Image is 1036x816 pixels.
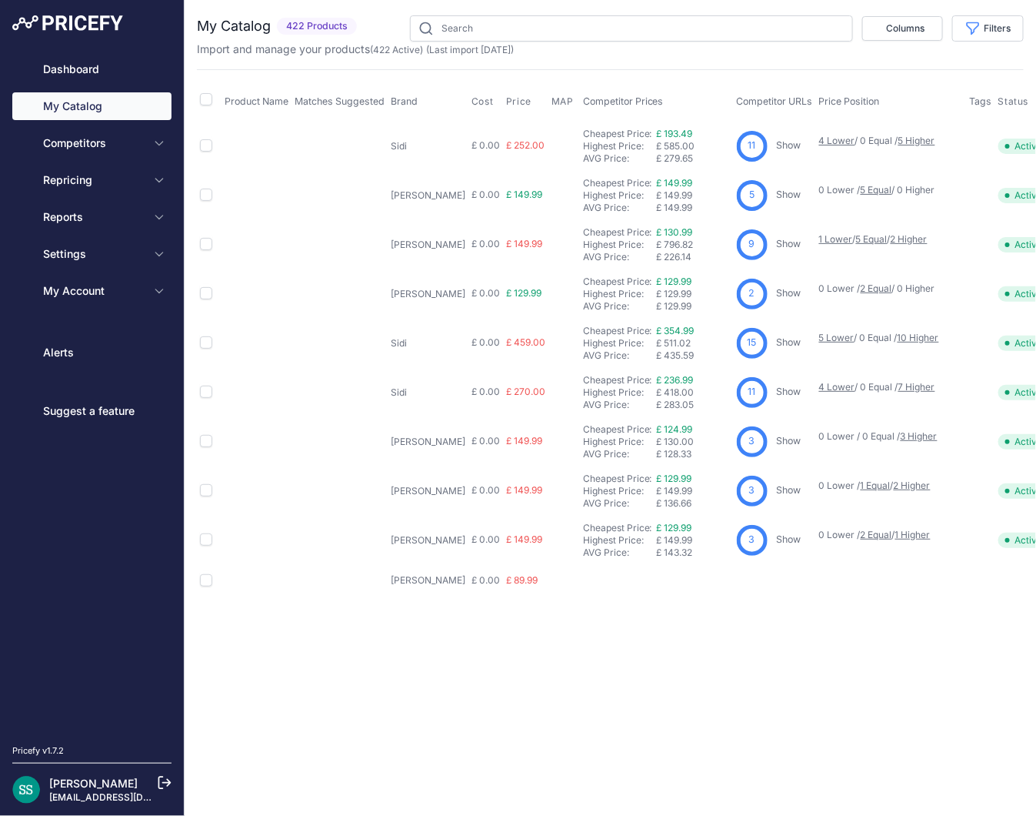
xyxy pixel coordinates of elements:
[410,15,853,42] input: Search
[657,152,731,165] div: £ 279.65
[471,238,500,249] span: £ 0.00
[657,140,695,152] span: £ 585.00
[583,177,652,189] a: Cheapest Price:
[861,283,892,294] a: 2 Equal
[471,287,500,299] span: £ 0.00
[657,399,731,411] div: £ 283.05
[506,533,542,545] span: £ 149.99
[391,485,465,497] p: [PERSON_NAME]
[583,534,657,547] div: Highest Price:
[583,473,652,484] a: Cheapest Price:
[506,95,535,108] button: Price
[583,300,657,313] div: AVG Price:
[583,485,657,497] div: Highest Price:
[583,189,657,202] div: Highest Price:
[777,435,801,446] a: Show
[819,233,954,246] p: / /
[583,337,657,349] div: Highest Price:
[657,448,731,460] div: £ 128.33
[657,349,731,362] div: £ 435.59
[583,349,657,362] div: AVG Price:
[583,448,657,460] div: AVG Price:
[583,497,657,510] div: AVG Price:
[583,423,652,435] a: Cheapest Price:
[657,547,731,559] div: £ 143.32
[583,140,657,152] div: Highest Price:
[777,238,801,249] a: Show
[391,436,465,448] p: [PERSON_NAME]
[426,44,514,55] span: (Last import [DATE])
[657,239,694,250] span: £ 796.82
[471,336,500,348] span: £ 0.00
[657,337,691,349] span: £ 511.02
[657,202,731,214] div: £ 149.99
[657,251,731,263] div: £ 226.14
[295,95,385,107] span: Matches Suggested
[506,95,531,108] span: Price
[506,189,542,200] span: £ 149.99
[657,436,695,447] span: £ 130.00
[657,534,693,546] span: £ 149.99
[819,529,954,541] p: 0 Lower / /
[391,288,465,300] p: [PERSON_NAME]
[12,397,172,425] a: Suggest a feature
[657,423,693,435] a: £ 124.99
[748,385,756,400] span: 11
[657,485,693,497] span: £ 149.99
[506,238,542,249] span: £ 149.99
[391,574,465,587] p: [PERSON_NAME]
[12,744,64,757] div: Pricefy v1.7.2
[49,777,138,790] a: [PERSON_NAME]
[471,386,500,397] span: £ 0.00
[391,239,465,251] p: [PERSON_NAME]
[777,139,801,151] a: Show
[12,55,172,726] nav: Sidebar
[970,95,992,107] span: Tags
[391,337,465,349] p: Sidi
[819,184,954,196] p: 0 Lower / / 0 Higher
[506,336,545,348] span: £ 459.00
[895,529,931,540] a: 1 Higher
[657,497,731,510] div: £ 136.66
[583,547,657,559] div: AVG Price:
[749,286,755,301] span: 2
[819,480,954,492] p: 0 Lower / /
[777,533,801,545] a: Show
[998,95,1032,108] button: Status
[583,288,657,300] div: Highest Price:
[749,188,755,202] span: 5
[891,233,928,245] a: 2 Higher
[506,484,542,496] span: £ 149.99
[657,473,692,484] a: £ 129.99
[506,139,545,151] span: £ 252.00
[777,287,801,299] a: Show
[391,386,465,399] p: Sidi
[277,18,357,35] span: 422 Products
[583,251,657,263] div: AVG Price:
[819,381,954,393] p: / 0 Equal /
[12,240,172,268] button: Settings
[749,533,755,547] span: 3
[12,277,172,305] button: My Account
[12,15,123,31] img: Pricefy Logo
[471,95,493,108] span: Cost
[49,791,210,803] a: [EMAIL_ADDRESS][DOMAIN_NAME]
[819,332,954,344] p: / 0 Equal /
[819,430,954,443] p: 0 Lower / 0 Equal /
[898,381,935,393] a: 7 Higher
[197,15,271,37] h2: My Catalog
[819,95,880,107] span: Price Position
[856,233,888,245] a: 5 Equal
[583,276,652,287] a: Cheapest Price:
[471,139,500,151] span: £ 0.00
[894,480,931,491] a: 2 Higher
[777,336,801,348] a: Show
[819,135,954,147] p: / 0 Equal /
[657,386,695,398] span: £ 418.00
[819,233,853,245] a: 1 Lower
[506,574,538,586] span: £ 89.99
[12,129,172,157] button: Competitors
[12,92,172,120] a: My Catalog
[657,288,692,299] span: £ 129.99
[749,237,755,252] span: 9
